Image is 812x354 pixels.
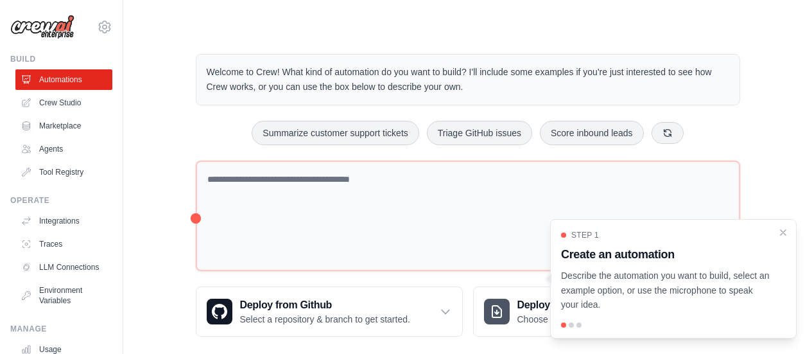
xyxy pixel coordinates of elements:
h3: Create an automation [561,245,770,263]
p: Describe the automation you want to build, select an example option, or use the microphone to spe... [561,269,770,312]
button: Score inbound leads [540,121,644,145]
a: Traces [15,234,112,254]
p: Select a repository & branch to get started. [240,313,410,326]
a: Crew Studio [15,93,112,113]
img: Logo [10,15,74,39]
a: Integrations [15,211,112,231]
span: Step 1 [571,230,599,240]
button: Summarize customer support tickets [252,121,419,145]
a: LLM Connections [15,257,112,278]
button: Close walkthrough [778,227,788,238]
div: Manage [10,324,112,334]
a: Agents [15,139,112,159]
a: Tool Registry [15,162,112,182]
a: Marketplace [15,116,112,136]
a: Automations [15,69,112,90]
p: Welcome to Crew! What kind of automation do you want to build? I'll include some examples if you'... [207,65,729,94]
button: Triage GitHub issues [427,121,532,145]
p: Choose a zip file to upload. [517,313,626,326]
h3: Deploy from zip file [517,297,626,313]
h3: Deploy from Github [240,297,410,313]
a: Environment Variables [15,280,112,311]
div: Build [10,54,112,64]
div: Operate [10,195,112,206]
